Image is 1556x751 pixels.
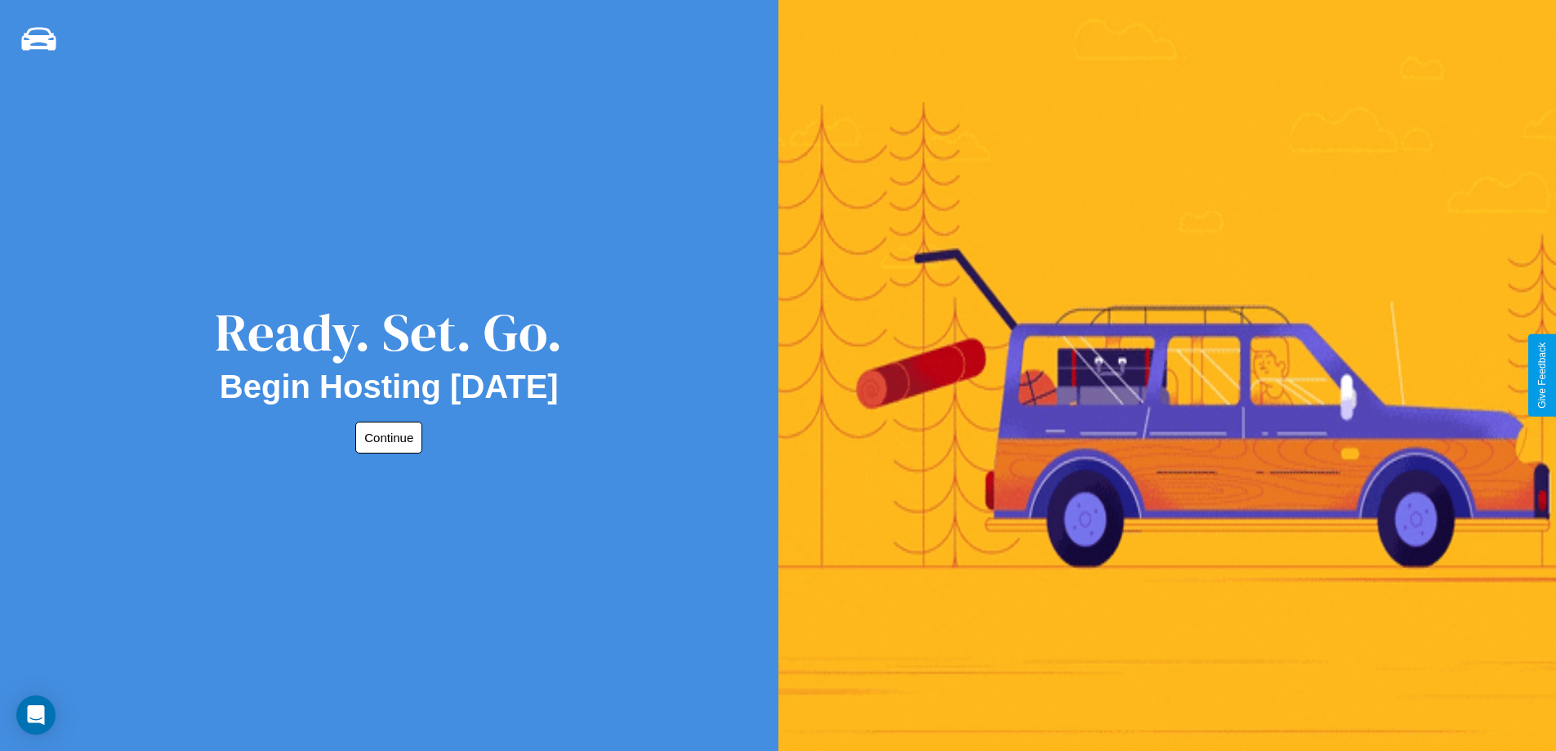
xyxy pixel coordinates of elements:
div: Give Feedback [1536,342,1548,409]
div: Open Intercom Messenger [16,695,56,735]
button: Continue [355,422,422,454]
h2: Begin Hosting [DATE] [220,369,559,405]
div: Ready. Set. Go. [215,296,563,369]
